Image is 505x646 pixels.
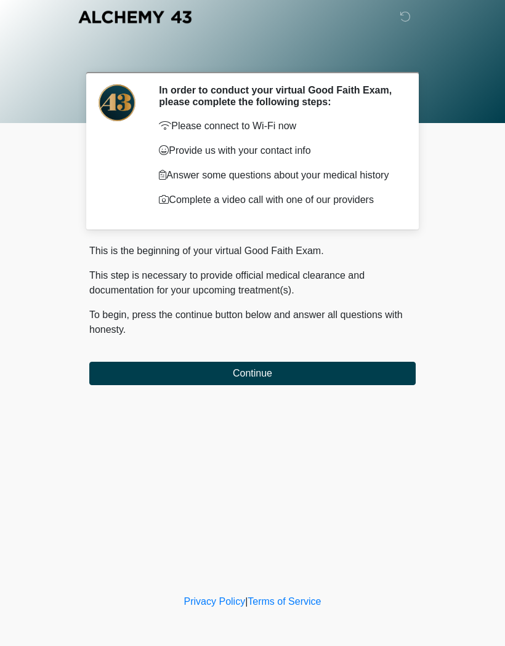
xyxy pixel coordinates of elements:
[184,596,246,607] a: Privacy Policy
[159,143,397,158] p: Provide us with your contact info
[159,84,397,108] h2: In order to conduct your virtual Good Faith Exam, please complete the following steps:
[89,362,416,385] button: Continue
[89,308,416,337] p: To begin, press the continue button below and answer all questions with honesty.
[99,84,135,121] img: Agent Avatar
[159,119,397,134] p: Please connect to Wi-Fi now
[159,193,397,207] p: Complete a video call with one of our providers
[248,596,321,607] a: Terms of Service
[159,168,397,183] p: Answer some questions about your medical history
[77,9,193,25] img: Alchemy 43 Logo
[245,596,248,607] a: |
[89,244,416,258] p: This is the beginning of your virtual Good Faith Exam.
[80,44,425,67] h1: ‎ ‎ ‎ ‎
[89,268,416,298] p: This step is necessary to provide official medical clearance and documentation for your upcoming ...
